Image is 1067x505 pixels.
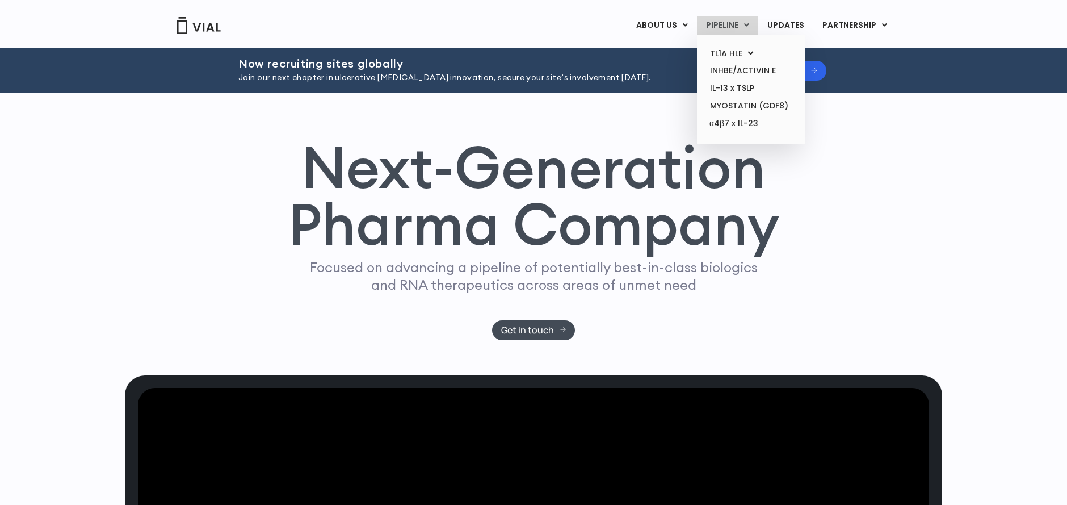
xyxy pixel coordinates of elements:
[701,97,800,115] a: MYOSTATIN (GDF8)
[701,80,800,97] a: IL-13 x TSLP
[627,16,696,35] a: ABOUT USMenu Toggle
[288,139,779,253] h1: Next-Generation Pharma Company
[305,258,762,294] p: Focused on advancing a pipeline of potentially best-in-class biologics and RNA therapeutics acros...
[238,72,707,84] p: Join our next chapter in ulcerative [MEDICAL_DATA] innovation, secure your site’s involvement [DA...
[492,320,575,340] a: Get in touch
[176,17,221,34] img: Vial Logo
[758,16,813,35] a: UPDATES
[701,62,800,80] a: INHBE/ACTIVIN E
[701,45,800,62] a: TL1A HLEMenu Toggle
[238,57,707,70] h2: Now recruiting sites globally
[697,16,758,35] a: PIPELINEMenu Toggle
[701,115,800,133] a: α4β7 x IL-23
[501,326,554,335] span: Get in touch
[813,16,896,35] a: PARTNERSHIPMenu Toggle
